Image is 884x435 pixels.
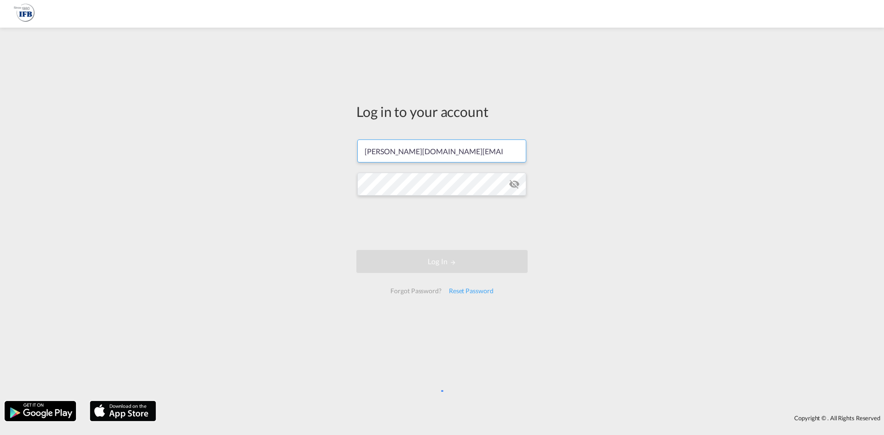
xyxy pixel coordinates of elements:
img: 1f261f00256b11eeaf3d89493e6660f9.png [14,4,35,24]
iframe: reCAPTCHA [372,205,512,241]
div: Log in to your account [356,102,528,121]
input: Enter email/phone number [357,139,526,162]
div: Reset Password [445,283,497,299]
div: Forgot Password? [387,283,445,299]
img: google.png [4,400,77,422]
div: Copyright © . All Rights Reserved [161,410,884,426]
button: LOGIN [356,250,528,273]
img: apple.png [89,400,157,422]
md-icon: icon-eye-off [509,179,520,190]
